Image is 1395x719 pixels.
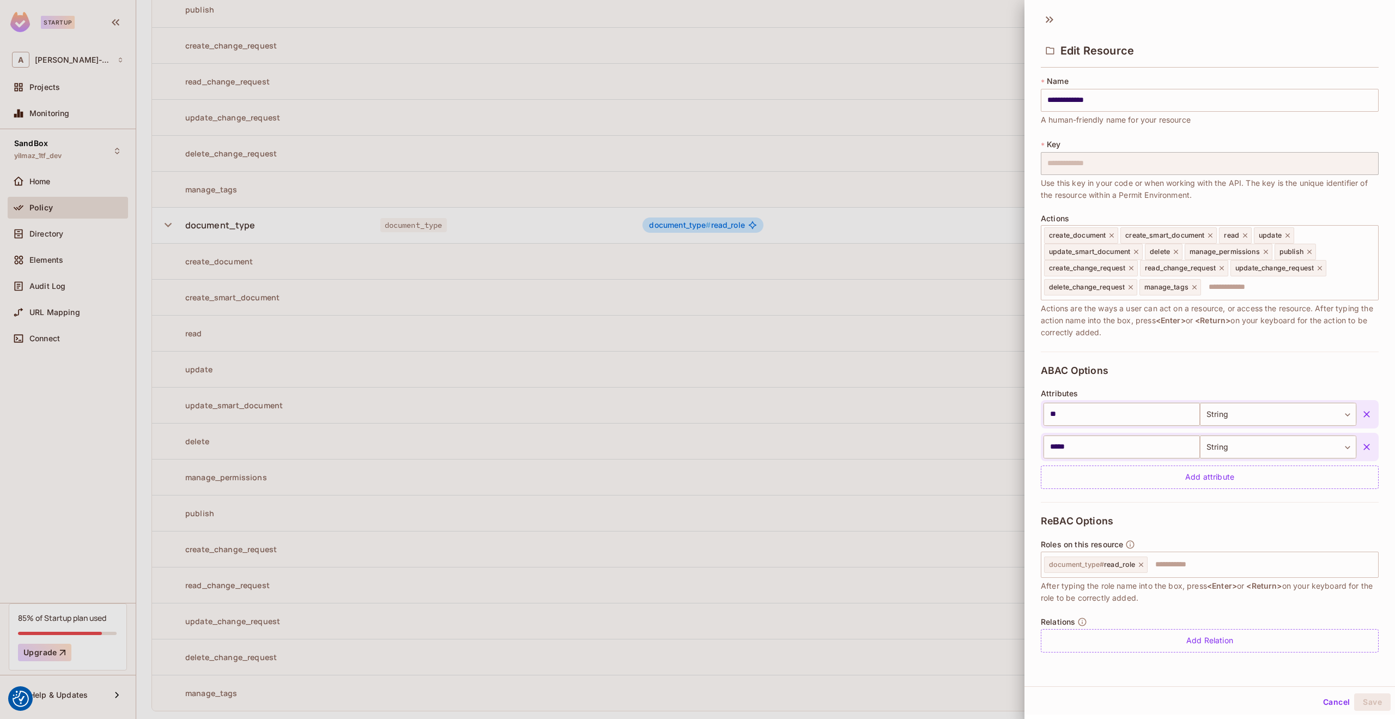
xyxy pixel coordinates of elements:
[1230,260,1326,276] div: update_change_request
[1049,283,1125,292] span: delete_change_request
[1047,140,1060,149] span: Key
[1254,227,1294,244] div: update
[1195,316,1230,325] span: <Return>
[1044,227,1118,244] div: create_document
[1246,581,1282,590] span: <Return>
[1207,581,1237,590] span: <Enter>
[1041,629,1379,652] div: Add Relation
[1279,247,1303,256] span: publish
[1185,244,1272,260] div: manage_permissions
[1120,227,1217,244] div: create_smart_document
[1049,560,1104,569] span: document_type #
[1319,693,1354,711] button: Cancel
[1041,618,1075,626] span: Relations
[1156,316,1186,325] span: <Enter>
[1219,227,1252,244] div: read
[1041,540,1123,549] span: Roles on this resource
[1145,264,1216,273] span: read_change_request
[1144,283,1188,292] span: manage_tags
[1041,303,1379,339] span: Actions are the ways a user can act on a resource, or access the resource. After typing the actio...
[1190,247,1260,256] span: manage_permissions
[13,691,29,707] button: Consent Preferences
[1139,279,1201,295] div: manage_tags
[1354,693,1391,711] button: Save
[1235,264,1314,273] span: update_change_request
[1044,279,1137,295] div: delete_change_request
[1041,114,1191,126] span: A human-friendly name for your resource
[1049,231,1106,240] span: create_document
[13,691,29,707] img: Revisit consent button
[1044,557,1148,573] div: document_type#read_role
[1041,365,1108,376] span: ABAC Options
[1044,260,1138,276] div: create_change_request
[1041,389,1078,398] span: Attributes
[1047,77,1069,86] span: Name
[1049,560,1135,569] span: read_role
[1125,231,1204,240] span: create_smart_document
[1140,260,1228,276] div: read_change_request
[1200,403,1356,426] div: String
[1275,244,1316,260] div: publish
[1224,231,1239,240] span: read
[1041,214,1069,223] span: Actions
[1041,466,1379,489] div: Add attribute
[1041,580,1379,604] span: After typing the role name into the box, press or on your keyboard for the role to be correctly a...
[1049,264,1125,273] span: create_change_request
[1060,44,1134,57] span: Edit Resource
[1049,247,1130,256] span: update_smart_document
[1200,436,1356,458] div: String
[1041,177,1379,201] span: Use this key in your code or when working with the API. The key is the unique identifier of the r...
[1044,244,1143,260] div: update_smart_document
[1150,247,1170,256] span: delete
[1259,231,1282,240] span: update
[1041,516,1113,527] span: ReBAC Options
[1145,244,1182,260] div: delete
